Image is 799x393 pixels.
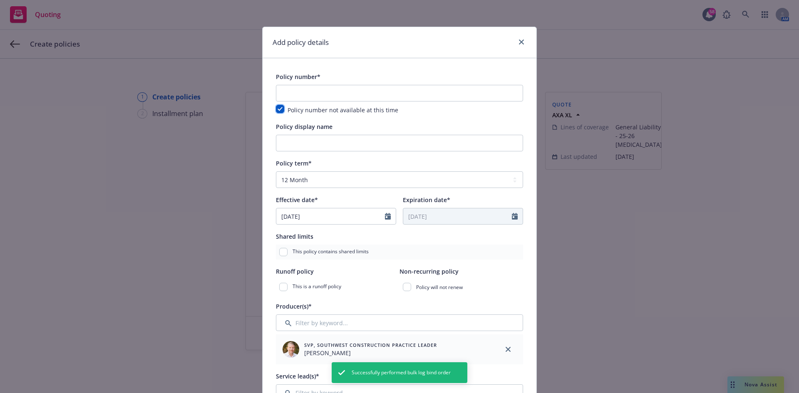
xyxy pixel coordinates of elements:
span: Policy number* [276,73,320,81]
span: [PERSON_NAME] [304,349,437,357]
span: Runoff policy [276,267,314,275]
div: This policy contains shared limits [276,245,523,260]
a: close [516,37,526,47]
span: Expiration date* [403,196,450,204]
img: employee photo [283,341,299,358]
input: MM/DD/YYYY [403,208,512,224]
svg: Calendar [385,213,391,220]
span: Policy term* [276,159,312,167]
a: close [503,344,513,354]
span: Policy number not available at this time [288,106,398,114]
span: Effective date* [276,196,318,204]
div: This is a runoff policy [276,279,399,294]
svg: Calendar [512,213,518,220]
span: Policy display name [276,123,333,131]
span: Successfully performed bulk log bind order [352,369,451,376]
input: MM/DD/YYYY [276,208,385,224]
input: Filter by keyword... [276,314,523,331]
span: Non-recurring policy [399,267,459,275]
span: Service lead(s)* [276,372,319,380]
span: Shared limits [276,232,313,240]
span: SVP, Southwest Construction Practice Leader [304,341,437,349]
div: Policy will not renew [399,279,523,294]
h1: Add policy details [273,37,329,48]
span: Producer(s)* [276,302,312,310]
